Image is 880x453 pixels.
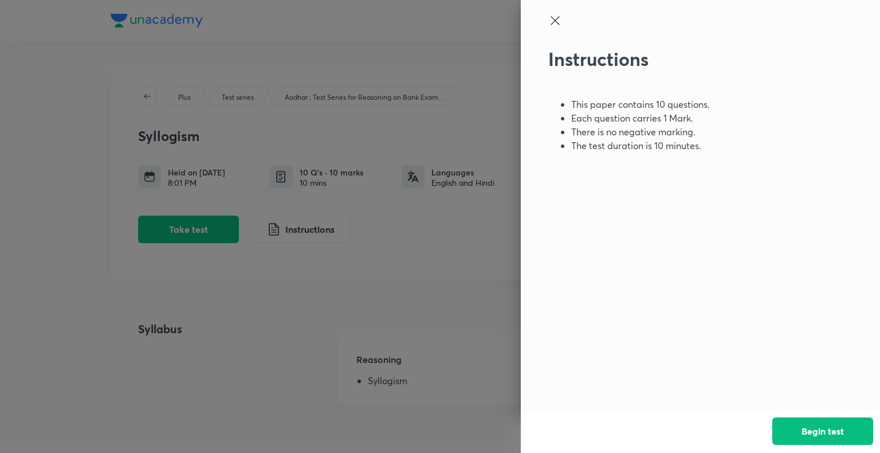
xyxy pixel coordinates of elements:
li: This paper contains 10 questions. [571,97,814,111]
h2: Instructions [548,48,814,70]
li: The test duration is 10 minutes. [571,139,814,153]
li: There is no negative marking. [571,125,814,139]
li: Each question carries 1 Mark. [571,111,814,125]
button: Begin test [772,417,873,445]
